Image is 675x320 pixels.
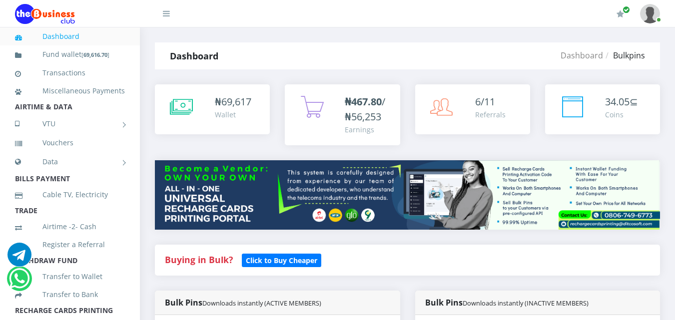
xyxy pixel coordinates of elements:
b: ₦467.80 [345,95,382,108]
span: /₦56,253 [345,95,385,123]
span: 34.05 [605,95,630,108]
div: ⊆ [605,94,638,109]
strong: Bulk Pins [165,297,321,308]
a: Register a Referral [15,233,125,256]
img: Logo [15,4,75,24]
a: Chat for support [9,274,29,291]
small: Downloads instantly (INACTIVE MEMBERS) [463,299,589,308]
a: Transfer to Bank [15,283,125,306]
div: Referrals [475,109,506,120]
div: Coins [605,109,638,120]
b: Click to Buy Cheaper [246,256,317,265]
strong: Bulk Pins [425,297,589,308]
a: Transfer to Wallet [15,265,125,288]
a: Dashboard [15,25,125,48]
a: ₦69,617 Wallet [155,84,270,134]
a: Miscellaneous Payments [15,79,125,102]
small: Downloads instantly (ACTIVE MEMBERS) [202,299,321,308]
small: [ ] [81,51,109,58]
i: Renew/Upgrade Subscription [617,10,624,18]
span: 6/11 [475,95,495,108]
a: Vouchers [15,131,125,154]
b: 69,616.70 [83,51,107,58]
div: Earnings [345,124,390,135]
a: Dashboard [561,50,603,61]
a: Airtime -2- Cash [15,215,125,238]
a: Click to Buy Cheaper [242,254,321,266]
a: VTU [15,111,125,136]
a: Transactions [15,61,125,84]
div: ₦ [215,94,251,109]
img: User [640,4,660,23]
strong: Buying in Bulk? [165,254,233,266]
a: ₦467.80/₦56,253 Earnings [285,84,400,145]
a: Fund wallet[69,616.70] [15,43,125,66]
span: 69,617 [221,95,251,108]
a: Cable TV, Electricity [15,183,125,206]
a: 6/11 Referrals [415,84,530,134]
strong: Dashboard [170,50,218,62]
span: Renew/Upgrade Subscription [623,6,630,13]
li: Bulkpins [603,49,645,61]
a: Chat for support [7,250,31,267]
img: multitenant_rcp.png [155,160,660,230]
a: Data [15,149,125,174]
div: Wallet [215,109,251,120]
